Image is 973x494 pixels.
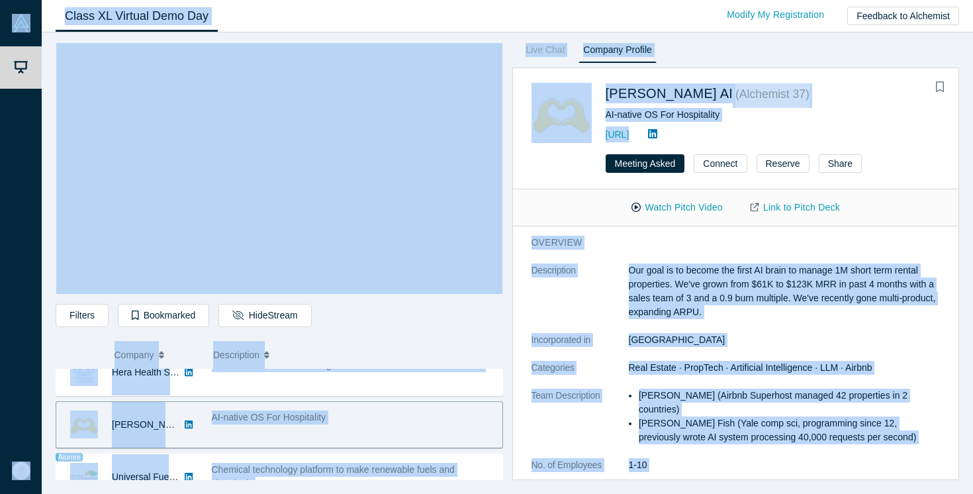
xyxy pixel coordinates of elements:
[532,458,629,486] dt: No. of Employees
[629,362,872,373] span: Real Estate · PropTech · Artificial Intelligence · LLM · Airbnb
[735,87,810,101] small: ( Alchemist 37 )
[618,196,737,219] button: Watch Pitch Video
[12,462,30,480] img: Farouk Najjar's Account
[579,42,656,63] a: Company Profile
[606,108,941,122] div: AI-native OS For Hospitality
[112,471,228,482] a: Universal Fuel Technologies
[70,463,98,491] img: Universal Fuel Technologies's Logo
[713,3,838,26] a: Modify My Registration
[629,264,941,319] p: Our goal is to become the first AI brain to manage 1M short term rental properties. We've grown f...
[757,154,810,173] button: Reserve
[737,196,854,219] a: Link to Pitch Deck
[56,453,83,462] span: Alumni
[847,7,959,25] button: Feedback to Alchemist
[212,464,455,489] span: Chemical technology platform to make renewable fuels and chemicals
[218,304,311,327] button: HideStream
[70,411,98,438] img: Besty AI's Logo
[629,458,941,472] dd: 1-10
[532,333,629,361] dt: Incorporated in
[522,42,570,63] a: Live Chat
[819,154,862,173] button: Share
[639,389,940,417] li: [PERSON_NAME] (Airbnb Superhost managed 42 properties in 2 countries)
[532,236,922,250] h3: overview
[213,341,494,369] button: Description
[629,333,941,347] dd: [GEOGRAPHIC_DATA]
[56,43,502,294] iframe: Alchemist Class XL Demo Day: Vault
[112,419,199,430] a: [PERSON_NAME] AI
[931,78,949,97] button: Bookmark
[639,417,940,444] li: [PERSON_NAME] Fish (Yale comp sci, programming since 12, previously wrote AI system processing 40...
[112,367,202,377] a: Hera Health Solutions
[532,83,592,143] img: Besty AI's Logo
[213,341,259,369] span: Description
[532,389,629,458] dt: Team Description
[212,412,326,422] span: AI-native OS For Hospitality
[606,129,629,140] a: [URL]
[70,358,98,386] img: Hera Health Solutions's Logo
[56,1,218,32] a: Class XL Virtual Demo Day
[12,14,30,32] img: Alchemist Vault Logo
[115,341,200,369] button: Company
[115,341,154,369] span: Company
[694,154,747,173] button: Connect
[606,154,685,173] a: Meeting Asked
[118,304,209,327] button: Bookmarked
[532,264,629,333] dt: Description
[56,304,109,327] button: Filters
[606,86,733,101] a: [PERSON_NAME] AI
[532,361,629,389] dt: Categories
